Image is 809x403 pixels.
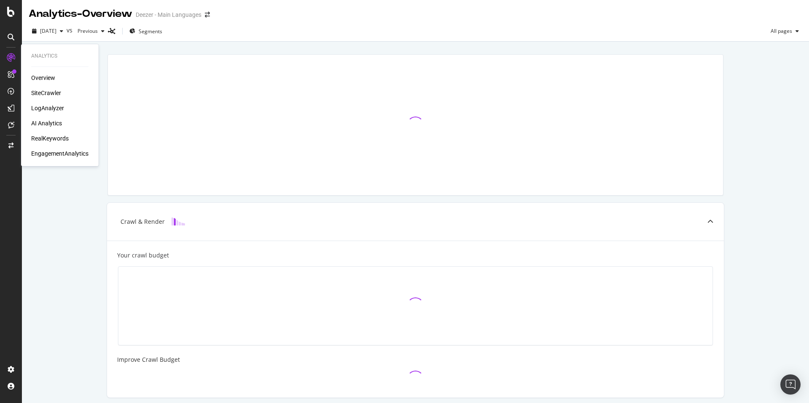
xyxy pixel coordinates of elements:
[31,149,88,158] a: EngagementAnalytics
[29,24,67,38] button: [DATE]
[31,104,64,112] a: LogAnalyzer
[136,11,201,19] div: Deezer - Main Languages
[117,251,169,260] div: Your crawl budget
[74,24,108,38] button: Previous
[126,24,166,38] button: Segments
[780,374,801,395] div: Open Intercom Messenger
[31,134,69,143] a: RealKeywords
[67,26,74,34] span: vs
[767,27,792,34] span: All pages
[31,119,62,127] a: AI Analytics
[767,24,802,38] button: All pages
[31,89,61,97] a: SiteCrawler
[139,28,162,35] span: Segments
[40,27,56,34] span: 2025 Oct. 6th
[117,355,714,364] div: Improve Crawl Budget
[31,53,88,60] div: Analytics
[121,217,165,226] div: Crawl & Render
[205,12,210,18] div: arrow-right-arrow-left
[31,74,55,82] a: Overview
[171,217,185,225] img: block-icon
[29,7,132,21] div: Analytics - Overview
[74,27,98,34] span: Previous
